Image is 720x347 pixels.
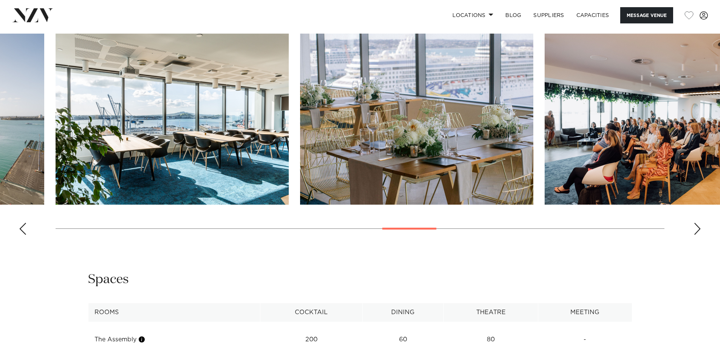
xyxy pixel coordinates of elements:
[56,34,289,205] swiper-slide: 16 / 28
[538,303,632,322] th: Meeting
[362,303,443,322] th: Dining
[12,8,53,22] img: nzv-logo.png
[88,271,129,288] h2: Spaces
[260,303,363,322] th: Cocktail
[620,7,673,23] button: Message Venue
[499,7,527,23] a: BLOG
[527,7,570,23] a: SUPPLIERS
[300,34,533,205] swiper-slide: 17 / 28
[88,303,260,322] th: Rooms
[446,7,499,23] a: Locations
[570,7,615,23] a: Capacities
[444,303,538,322] th: Theatre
